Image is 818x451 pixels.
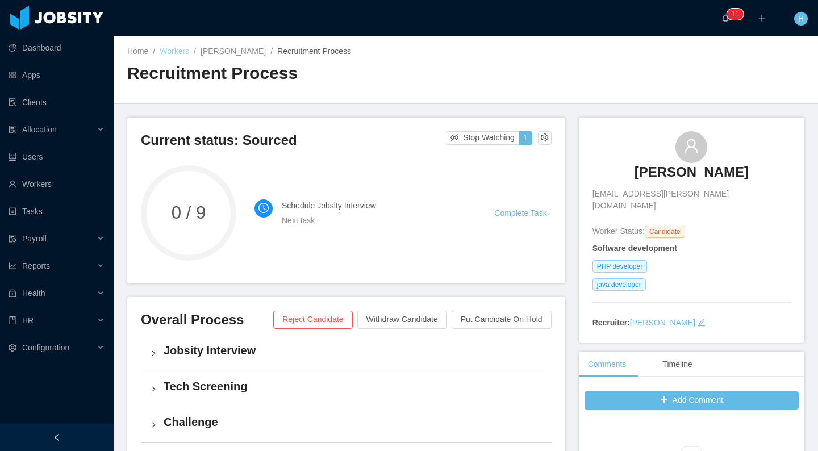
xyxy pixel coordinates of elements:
h3: [PERSON_NAME] [635,163,749,181]
div: icon: rightJobsity Interview [141,336,552,371]
i: icon: medicine-box [9,289,16,297]
div: Timeline [653,352,701,377]
i: icon: right [150,386,157,392]
a: [PERSON_NAME] [635,163,749,188]
h2: Recruitment Process [127,62,466,85]
span: Recruitment Process [277,47,351,56]
span: Configuration [22,343,69,352]
sup: 11 [727,9,743,20]
button: Put Candidate On Hold [452,311,552,329]
button: Withdraw Candidate [357,311,447,329]
button: Reject Candidate [273,311,352,329]
div: Comments [579,352,636,377]
button: icon: eye-invisibleStop Watching [446,131,519,145]
i: icon: edit [698,319,706,327]
a: icon: appstoreApps [9,64,105,86]
strong: Recruiter: [592,318,630,327]
span: Allocation [22,125,57,134]
h3: Overall Process [141,311,273,329]
i: icon: clock-circle [258,203,269,213]
span: Reports [22,261,50,270]
button: icon: plusAdd Comment [585,391,799,410]
i: icon: line-chart [9,262,16,270]
span: / [270,47,273,56]
span: H [798,12,804,26]
a: icon: profileTasks [9,200,105,223]
strong: Software development [592,244,677,253]
span: PHP developer [592,260,648,273]
i: icon: right [150,421,157,428]
i: icon: right [150,350,157,357]
p: 1 [735,9,739,20]
button: icon: setting [538,131,552,145]
i: icon: bell [721,14,729,22]
a: icon: userWorkers [9,173,105,195]
p: 1 [731,9,735,20]
i: icon: solution [9,126,16,133]
div: icon: rightChallenge [141,407,552,442]
button: 1 [519,131,532,145]
span: / [194,47,196,56]
a: icon: robotUsers [9,145,105,168]
a: icon: auditClients [9,91,105,114]
span: Candidate [645,225,685,238]
i: icon: book [9,316,16,324]
h4: Challenge [164,414,542,430]
span: HR [22,316,34,325]
a: Workers [160,47,189,56]
a: [PERSON_NAME] [630,318,695,327]
div: Next task [282,214,467,227]
span: [EMAIL_ADDRESS][PERSON_NAME][DOMAIN_NAME] [592,188,791,212]
a: icon: pie-chartDashboard [9,36,105,59]
span: / [153,47,155,56]
h4: Tech Screening [164,378,542,394]
div: icon: rightTech Screening [141,371,552,407]
span: 0 / 9 [141,204,236,222]
span: java developer [592,278,646,291]
i: icon: file-protect [9,235,16,243]
i: icon: user [683,138,699,154]
span: Health [22,289,45,298]
a: Home [127,47,148,56]
h4: Schedule Jobsity Interview [282,199,467,212]
i: icon: setting [9,344,16,352]
span: Payroll [22,234,47,243]
h4: Jobsity Interview [164,343,542,358]
h3: Current status: Sourced [141,131,446,149]
i: icon: plus [758,14,766,22]
a: Complete Task [494,208,546,218]
a: [PERSON_NAME] [201,47,266,56]
span: Worker Status: [592,227,645,236]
